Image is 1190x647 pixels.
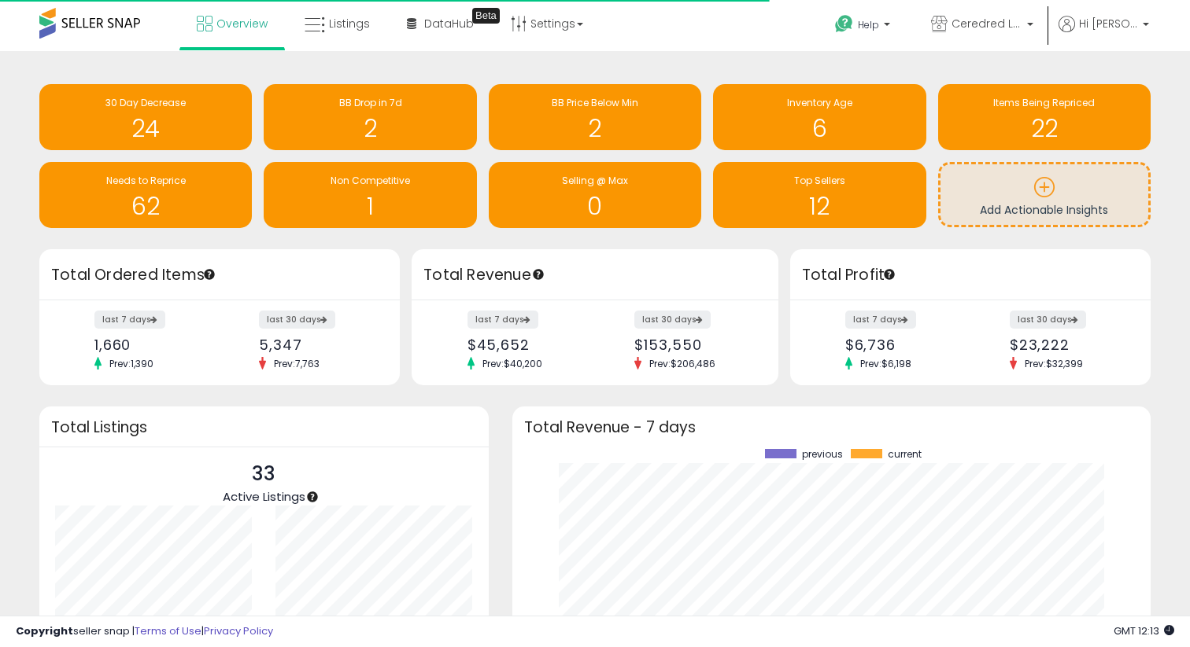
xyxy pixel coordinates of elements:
span: Add Actionable Insights [980,202,1108,218]
a: BB Drop in 7d 2 [264,84,476,150]
h3: Total Revenue [423,264,767,286]
h1: 0 [497,193,693,219]
a: Selling @ Max 0 [489,162,701,228]
h1: 2 [497,116,693,142]
i: Get Help [834,14,854,34]
label: last 7 days [468,311,538,329]
a: Inventory Age 6 [713,84,926,150]
div: Tooltip anchor [531,267,545,281]
a: Terms of Use [135,623,201,638]
h3: Total Ordered Items [51,264,388,286]
div: seller snap | | [16,624,273,639]
span: BB Drop in 7d [339,96,402,109]
span: current [888,449,922,460]
span: Overview [216,16,268,31]
span: Prev: $32,399 [1017,357,1091,370]
label: last 7 days [94,311,165,329]
span: BB Price Below Min [552,96,638,109]
span: Inventory Age [787,96,852,109]
a: Top Sellers 12 [713,162,926,228]
span: Prev: $40,200 [475,357,550,370]
span: Ceredred LLC [952,16,1022,31]
span: 2025-09-9 12:13 GMT [1114,623,1174,638]
span: Hi [PERSON_NAME] [1079,16,1138,31]
label: last 30 days [1010,311,1086,329]
a: BB Price Below Min 2 [489,84,701,150]
span: Listings [329,16,370,31]
label: last 30 days [634,311,711,329]
h1: 1 [272,193,468,219]
h1: 62 [47,193,244,219]
span: Active Listings [223,488,305,505]
div: $23,222 [1010,336,1123,353]
div: $45,652 [468,336,583,353]
strong: Copyright [16,623,73,638]
span: 30 Day Decrease [105,96,186,109]
span: Prev: $6,198 [852,357,919,370]
span: Help [858,18,879,31]
span: Non Competitive [331,174,410,187]
span: Top Sellers [794,174,845,187]
span: Prev: 7,763 [266,357,327,370]
h3: Total Profit [802,264,1139,286]
span: Needs to Reprice [106,174,186,187]
div: 1,660 [94,336,208,353]
a: Non Competitive 1 [264,162,476,228]
span: Prev: $206,486 [641,357,723,370]
span: Items Being Repriced [993,96,1095,109]
span: previous [802,449,843,460]
span: Selling @ Max [562,174,628,187]
a: Hi [PERSON_NAME] [1059,16,1149,51]
div: Tooltip anchor [305,490,320,504]
label: last 30 days [259,311,335,329]
div: $6,736 [845,336,959,353]
a: Items Being Repriced 22 [938,84,1151,150]
div: $153,550 [634,336,750,353]
a: 30 Day Decrease 24 [39,84,252,150]
h3: Total Revenue - 7 days [524,421,1139,433]
h1: 6 [721,116,918,142]
a: Needs to Reprice 62 [39,162,252,228]
label: last 7 days [845,311,916,329]
div: Tooltip anchor [882,267,896,281]
span: DataHub [424,16,474,31]
div: Tooltip anchor [202,267,216,281]
h1: 22 [946,116,1143,142]
h3: Total Listings [51,421,477,433]
a: Add Actionable Insights [941,164,1148,225]
a: Privacy Policy [204,623,273,638]
span: Prev: 1,390 [102,357,161,370]
p: 33 [223,459,305,489]
div: 5,347 [259,336,372,353]
div: Tooltip anchor [472,8,500,24]
h1: 24 [47,116,244,142]
h1: 12 [721,193,918,219]
a: Help [822,2,906,51]
h1: 2 [272,116,468,142]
